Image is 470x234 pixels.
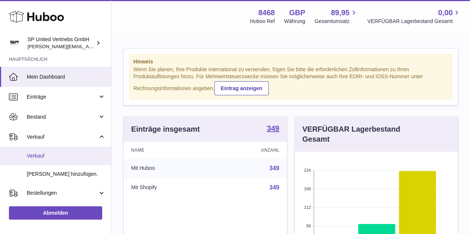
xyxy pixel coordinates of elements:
[304,168,311,172] text: 224
[367,8,461,25] a: 0,00 VERFÜGBAR Lagerbestand Gesamt
[131,124,200,134] h3: Einträge insgesamt
[289,8,305,18] strong: GBP
[306,224,311,228] text: 56
[258,8,275,18] strong: 8468
[27,189,98,197] span: Bestellungen
[27,171,106,178] span: [PERSON_NAME] hinzufügen.
[27,113,98,121] span: Bestand
[9,206,102,220] a: Abmelden
[213,142,286,159] th: Anzahl
[302,124,425,144] h3: VERFÜGBAR Lagerbestand Gesamt
[331,8,349,18] span: 89,95
[269,165,279,171] a: 349
[304,205,311,210] text: 112
[269,184,279,191] a: 349
[214,81,269,95] a: Eintrag anzeigen
[27,152,106,159] span: Verkauf
[27,93,98,100] span: Einträge
[133,58,448,65] strong: Hinweis
[284,18,305,25] div: Währung
[9,37,20,49] img: tim@sp-united.com
[27,73,106,80] span: Mein Dashboard
[124,142,213,159] th: Name
[267,125,279,132] strong: 349
[27,36,94,50] div: SP United Vertriebs GmbH
[27,134,98,141] span: Verkauf
[27,43,149,49] span: [PERSON_NAME][EMAIL_ADDRESS][DOMAIN_NAME]
[267,125,279,134] a: 349
[438,8,453,18] span: 0,00
[124,159,213,178] td: Mit Huboo
[304,187,311,191] text: 168
[250,18,275,25] div: Huboo Ref
[367,18,461,25] span: VERFÜGBAR Lagerbestand Gesamt
[133,66,448,95] div: Wenn Sie planen, Ihre Produkte international zu versenden, fügen Sie bitte die erforderlichen Zol...
[314,8,358,25] a: 89,95 Gesamtumsatz
[314,18,358,25] span: Gesamtumsatz
[124,178,213,197] td: Mit Shopify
